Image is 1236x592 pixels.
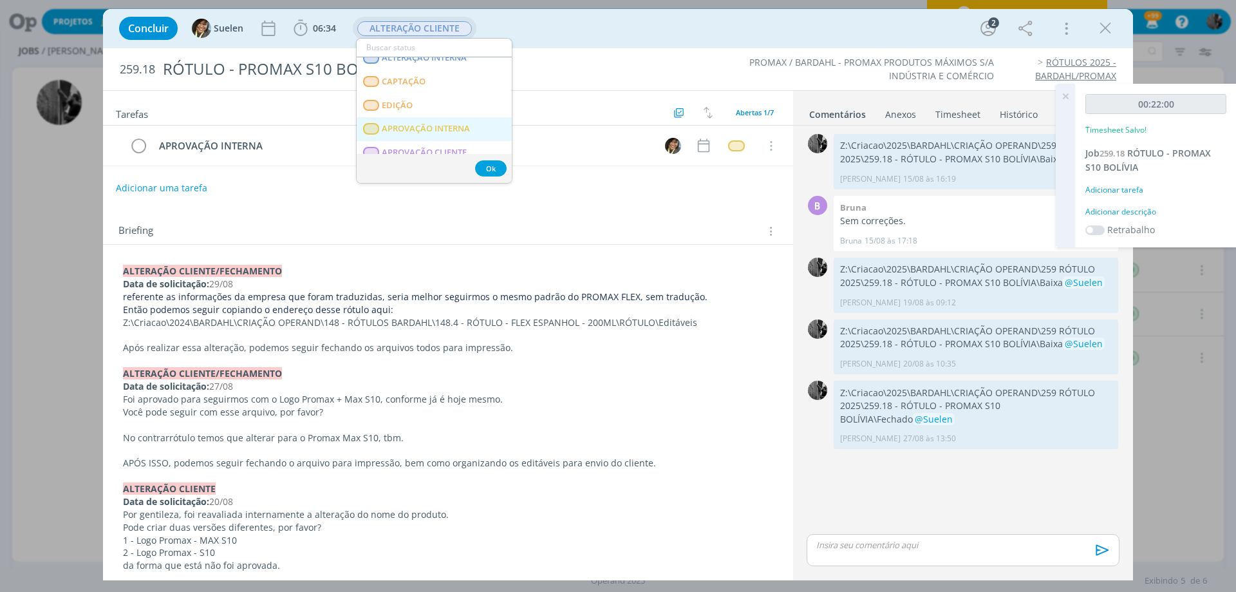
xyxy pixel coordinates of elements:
[123,495,209,508] strong: Data de solicitação:
[313,22,336,34] span: 06:34
[808,381,827,400] img: P
[840,235,862,247] p: Bruna
[808,258,827,277] img: P
[840,358,901,370] p: [PERSON_NAME]
[978,18,998,39] button: 2
[209,278,233,290] span: 29/08
[1085,206,1226,218] div: Adicionar descrição
[356,38,512,184] ul: ALTERAÇÃO CLIENTE
[840,215,1112,227] p: Sem correções.
[123,457,773,470] p: APÓS ISSO, podemos seguir fechando o arquivo para impressão, bem como organizando os editáveis pa...
[123,534,773,547] p: 1 - Logo Promax - MAX S10
[123,341,773,354] p: Após realizar essa alteração, podemos seguir fechando os arquivos todos para impressão.
[153,138,653,154] div: APROVAÇÃO INTERNA
[808,320,827,339] img: P
[192,19,211,38] img: S
[988,17,999,28] div: 2
[382,53,467,63] span: ALTERAÇÃO INTERNA
[840,202,866,213] b: Bruna
[382,148,467,158] span: APROVAÇÃO CLIENTE
[1085,147,1211,173] span: RÓTULO - PROMAX S10 BOLÍVIA
[123,482,216,495] strong: ALTERAÇÃO CLIENTE
[115,177,208,200] button: Adicionar uma tarefa
[118,223,153,240] span: Briefing
[382,77,426,87] span: CAPTAÇÃO
[935,102,981,121] a: Timesheet
[1085,124,1147,136] p: Timesheet Salvo!
[736,108,774,117] span: Abertas 1/7
[123,265,282,277] strong: ALTERAÇÃO CLIENTE/FECHAMENTO
[665,138,681,154] img: S
[123,291,707,303] span: referente as informações da empresa que foram traduzidas, seria melhor seguirmos o mesmo padrão d...
[1065,276,1103,289] span: @Suelen
[123,303,393,316] span: Então podemos seguir copiando o endereço desse rótulo aqui:
[704,107,713,119] img: arrow-down-up.svg
[840,387,1112,426] p: Z:\Criacao\2025\BARDAHL\CRIAÇÃO OPERAND\259 RÓTULO 2025\259.18 - RÓTULO - PROMAX S10 BOLÍVIA\Fechado
[128,23,169,33] span: Concluir
[903,173,956,185] span: 15/08 às 16:19
[475,160,507,177] button: Ok
[915,413,953,425] span: @Suelen
[885,108,916,121] div: Anexos
[290,18,339,39] button: 06:34
[809,102,866,121] a: Comentários
[1100,148,1125,159] span: 259.18
[840,297,901,309] p: [PERSON_NAME]
[382,100,413,111] span: EDIÇÃO
[123,393,773,406] p: Foi aprovado para seguirmos com o Logo Promax + Max S10, conforme já é hoje mesmo.
[1107,223,1155,236] label: Retrabalho
[357,39,512,57] input: Buscar status
[123,406,773,419] p: Você pode seguir com esse arquivo, por favor?
[120,62,155,77] span: 259.18
[119,17,178,40] button: Concluir
[1085,147,1211,173] a: Job259.18RÓTULO - PROMAX S10 BOLÍVIA
[903,358,956,370] span: 20/08 às 10:35
[999,102,1038,121] a: Histórico
[1035,56,1116,81] a: RÓTULOS 2025 - BARDAHL/PROMAX
[123,508,773,521] p: Por gentileza, foi reavaliada internamente a alteração do nome do produto.
[903,433,956,444] span: 27/08 às 13:50
[123,278,209,290] strong: Data de solicitação:
[382,124,470,134] span: APROVAÇÃO INTERNA
[123,367,282,379] strong: ALTERAÇÃO CLIENTE/FECHAMENTO
[123,432,773,444] p: No contrarrótulo temos que alterar para o Promax Max S10, tbm.
[209,495,233,508] span: 20/08
[840,433,901,444] p: [PERSON_NAME]
[103,9,1133,580] div: dialog
[840,325,1112,351] p: Z:\Criacao\2025\BARDAHL\CRIAÇÃO OPERAND\259 RÓTULO 2025\259.18 - RÓTULO - PROMAX S10 BOLÍVIA\Baixa
[214,24,243,33] span: Suelen
[357,21,473,37] button: ALTERAÇÃO CLIENTE
[840,139,1112,166] p: Z:\Criacao\2025\BARDAHL\CRIAÇÃO OPERAND\259 RÓTULO 2025\259.18 - RÓTULO - PROMAX S10 BOLÍVIA\Baixa
[123,546,773,559] p: 2 - Logo Promax - S10
[123,380,209,392] strong: Data de solicitação:
[808,196,827,215] div: B
[903,297,956,309] span: 19/08 às 09:12
[123,521,773,534] p: Pode criar duas versões diferentes, por favor?
[209,380,233,392] span: 27/08
[123,316,773,329] p: Z:\Criacao\2024\BARDAHL\CRIAÇÃO OPERAND\148 - RÓTULOS BARDAHL\148.4 - RÓTULO - FLEX ESPANHOL - 20...
[123,559,773,572] p: da forma que está não foi aprovada.
[808,134,827,153] img: P
[865,235,917,247] span: 15/08 às 17:18
[663,136,682,155] button: S
[192,19,243,38] button: SSuelen
[1065,338,1103,350] span: @Suelen
[1085,184,1226,196] div: Adicionar tarefa
[749,56,994,81] a: PROMAX / BARDAHL - PROMAX PRODUTOS MÁXIMOS S/A INDÚSTRIA E COMÉRCIO
[840,263,1112,289] p: Z:\Criacao\2025\BARDAHL\CRIAÇÃO OPERAND\259 RÓTULO 2025\259.18 - RÓTULO - PROMAX S10 BOLÍVIA\Baixa
[116,105,148,120] span: Tarefas
[357,21,472,36] span: ALTERAÇÃO CLIENTE
[158,53,696,85] div: RÓTULO - PROMAX S10 BOLÍVIA
[840,173,901,185] p: [PERSON_NAME]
